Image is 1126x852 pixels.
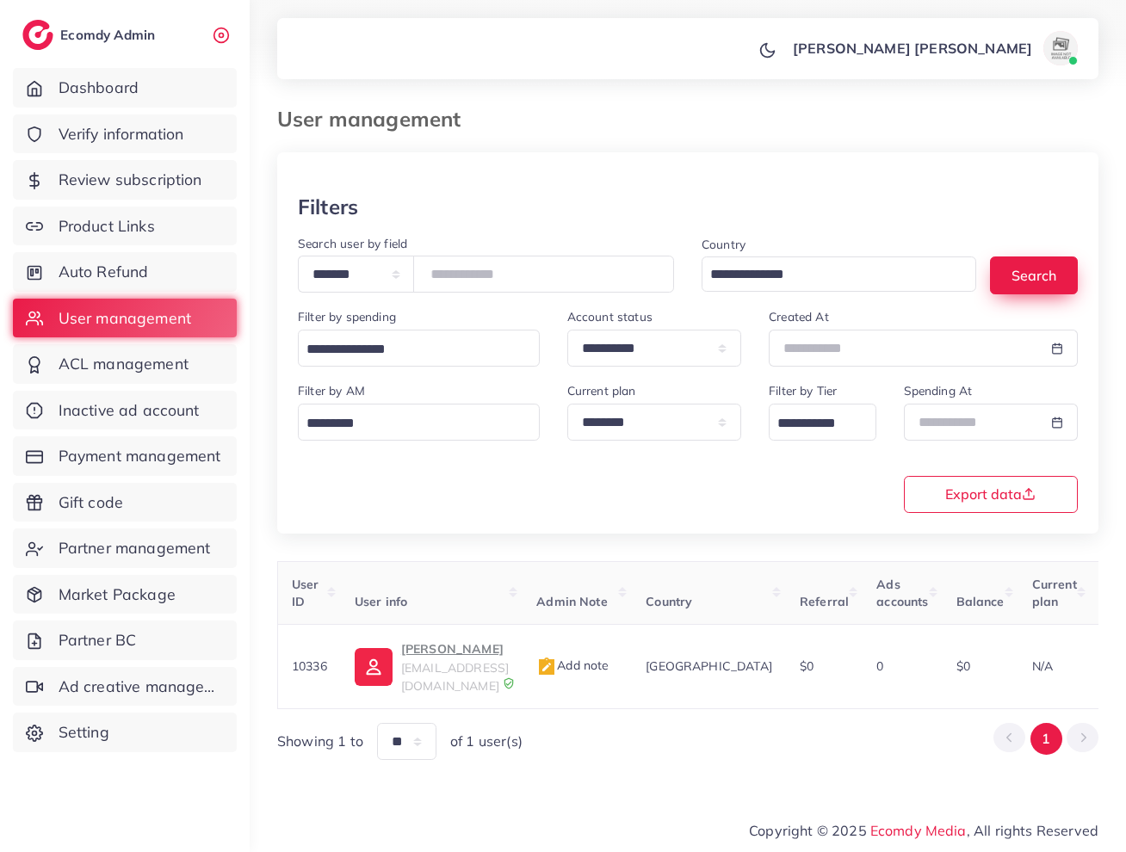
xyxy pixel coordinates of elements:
span: User management [59,307,191,330]
input: Search for option [300,411,517,437]
span: Partner BC [59,629,137,651]
a: Dashboard [13,68,237,108]
a: Setting [13,713,237,752]
div: Search for option [702,256,976,292]
h2: Ecomdy Admin [60,27,159,43]
a: Verify information [13,114,237,154]
span: Payment management [59,445,221,467]
span: Review subscription [59,169,202,191]
a: Product Links [13,207,237,246]
span: Setting [59,721,109,744]
input: Search for option [771,411,853,437]
span: Auto Refund [59,261,149,283]
input: Search for option [704,262,954,288]
p: [PERSON_NAME] [PERSON_NAME] [793,38,1032,59]
button: Go to page 1 [1030,723,1062,755]
a: Gift code [13,483,237,522]
img: avatar [1043,31,1078,65]
a: Ad creative management [13,667,237,707]
span: Ad creative management [59,676,224,698]
a: Market Package [13,575,237,614]
a: Partner management [13,528,237,568]
a: Partner BC [13,620,237,660]
span: Market Package [59,583,176,606]
div: Search for option [298,404,540,441]
a: Payment management [13,436,237,476]
ul: Pagination [993,723,1098,755]
span: ACL management [59,353,189,375]
span: Inactive ad account [59,399,200,422]
span: Product Links [59,215,155,238]
input: Search for option [300,336,517,363]
a: Inactive ad account [13,391,237,430]
span: Gift code [59,491,123,514]
a: User management [13,299,237,338]
a: logoEcomdy Admin [22,20,159,50]
a: [PERSON_NAME] [PERSON_NAME]avatar [783,31,1085,65]
span: Verify information [59,123,184,145]
a: ACL management [13,344,237,384]
a: Review subscription [13,160,237,200]
div: Search for option [298,330,540,367]
div: Search for option [769,404,875,441]
span: Dashboard [59,77,139,99]
a: Auto Refund [13,252,237,292]
img: logo [22,20,53,50]
span: Partner management [59,537,211,559]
